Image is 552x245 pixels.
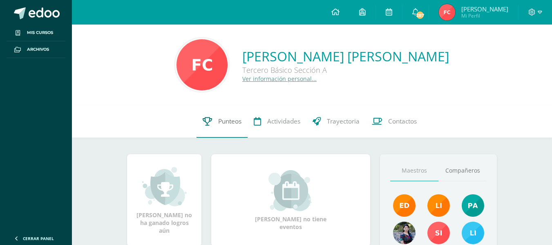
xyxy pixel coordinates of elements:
a: Contactos [366,105,423,138]
img: achievement_small.png [142,166,187,207]
span: Mis cursos [27,29,53,36]
a: Actividades [248,105,306,138]
a: Compañeros [438,160,487,181]
span: 287 [416,11,425,20]
span: [PERSON_NAME] [461,5,508,13]
a: Punteos [197,105,248,138]
span: Cerrar panel [23,236,54,241]
a: Trayectoria [306,105,366,138]
span: Contactos [388,117,417,126]
span: Actividades [267,117,300,126]
img: f40e456500941b1b33f0807dd74ea5cf.png [393,194,416,217]
a: Mis cursos [7,25,65,41]
a: [PERSON_NAME] [PERSON_NAME] [242,47,449,65]
img: 9b17679b4520195df407efdfd7b84603.png [393,222,416,244]
img: 93ccdf12d55837f49f350ac5ca2a40a5.png [462,222,484,244]
a: Maestros [390,160,438,181]
img: 40c28ce654064086a0d3fb3093eec86e.png [462,194,484,217]
span: Trayectoria [327,117,360,126]
span: Mi Perfil [461,12,508,19]
img: 703029e0e30c36a76f08a819277631ef.png [177,39,228,90]
a: Ver información personal... [242,75,317,83]
img: event_small.png [268,170,313,211]
a: Archivos [7,41,65,58]
img: c91fa313d1a31cc805a1b7f88f4f3425.png [439,4,455,20]
span: Punteos [218,117,241,126]
div: [PERSON_NAME] no tiene eventos [250,170,332,231]
span: Archivos [27,46,49,53]
img: f1876bea0eda9ed609c3471a3207beac.png [427,222,450,244]
img: cefb4344c5418beef7f7b4a6cc3e812c.png [427,194,450,217]
div: Tercero Básico Sección A [242,65,449,75]
div: [PERSON_NAME] no ha ganado logros aún [135,166,193,234]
